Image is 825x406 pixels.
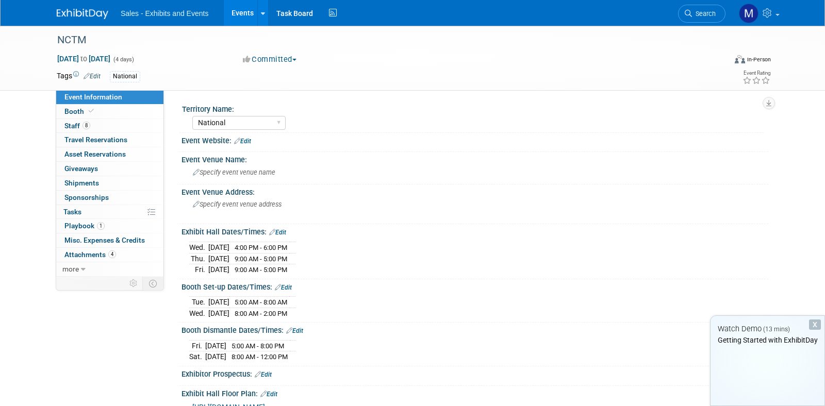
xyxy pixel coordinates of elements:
span: 8:00 AM - 2:00 PM [235,310,287,317]
span: 4:00 PM - 6:00 PM [235,244,287,251]
a: Staff8 [56,119,163,133]
a: Edit [255,371,272,378]
a: Booth [56,105,163,119]
span: 9:00 AM - 5:00 PM [235,255,287,263]
a: Misc. Expenses & Credits [56,233,163,247]
span: Shipments [64,179,99,187]
div: Exhibit Hall Floor Plan: [181,386,768,399]
a: Edit [84,73,101,80]
td: [DATE] [208,308,229,318]
a: Event Information [56,90,163,104]
td: [DATE] [208,264,229,275]
span: more [62,265,79,273]
span: 9:00 AM - 5:00 PM [235,266,287,274]
td: Thu. [189,253,208,264]
a: Edit [286,327,303,334]
td: Personalize Event Tab Strip [125,277,143,290]
div: Booth Set-up Dates/Times: [181,279,768,293]
div: Event Venue Name: [181,152,768,165]
a: Playbook1 [56,219,163,233]
span: Asset Reservations [64,150,126,158]
td: Tue. [189,297,208,308]
div: National [110,71,140,82]
div: Event Format [665,54,771,69]
div: Event Venue Address: [181,184,768,197]
span: Travel Reservations [64,136,127,144]
span: Specify event venue name [193,168,275,176]
td: [DATE] [208,297,229,308]
span: (13 mins) [763,326,790,333]
a: Asset Reservations [56,147,163,161]
span: Tasks [63,208,81,216]
div: Exhibitor Prospectus: [181,366,768,380]
span: Event Information [64,93,122,101]
a: Attachments4 [56,248,163,262]
td: [DATE] [205,340,226,351]
a: Sponsorships [56,191,163,205]
img: ExhibitDay [57,9,108,19]
td: Fri. [189,340,205,351]
td: [DATE] [208,253,229,264]
i: Booth reservation complete [89,108,94,114]
span: Search [692,10,716,18]
a: Tasks [56,205,163,219]
a: Edit [260,391,277,398]
td: Fri. [189,264,208,275]
div: Territory Name: [182,102,764,114]
div: NCTM [54,31,710,49]
span: 5:00 AM - 8:00 PM [232,342,284,350]
span: 1 [97,222,105,230]
span: Attachments [64,250,116,259]
td: Wed. [189,242,208,253]
td: Toggle Event Tabs [143,277,164,290]
span: Sales - Exhibits and Events [121,9,208,18]
div: Booth Dismantle Dates/Times: [181,323,768,336]
span: (4 days) [112,56,134,63]
div: Event Rating [742,71,770,76]
img: Format-Inperson.png [735,55,745,63]
a: more [56,262,163,276]
span: [DATE] [DATE] [57,54,111,63]
div: Exhibit Hall Dates/Times: [181,224,768,238]
a: Search [678,5,725,23]
td: Tags [57,71,101,82]
button: Committed [239,54,301,65]
a: Edit [275,284,292,291]
td: [DATE] [208,242,229,253]
span: 5:00 AM - 8:00 AM [235,298,287,306]
span: 4 [108,250,116,258]
a: Edit [269,229,286,236]
span: 8 [82,122,90,129]
span: Specify event venue address [193,200,282,208]
div: Dismiss [809,319,821,330]
span: Misc. Expenses & Credits [64,236,145,244]
span: Giveaways [64,164,98,173]
span: to [79,55,89,63]
a: Travel Reservations [56,133,163,147]
div: Getting Started with ExhibitDay [711,335,824,345]
span: Playbook [64,222,105,230]
td: Sat. [189,351,205,362]
a: Edit [234,138,251,145]
div: In-Person [747,56,771,63]
div: Event Website: [181,133,768,146]
div: Watch Demo [711,324,824,334]
img: Megan Hunter [739,4,758,23]
td: Wed. [189,308,208,318]
span: 8:00 AM - 12:00 PM [232,353,288,361]
span: Staff [64,122,90,130]
span: Sponsorships [64,193,109,201]
td: [DATE] [205,351,226,362]
a: Giveaways [56,162,163,176]
span: Booth [64,107,96,115]
a: Shipments [56,176,163,190]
